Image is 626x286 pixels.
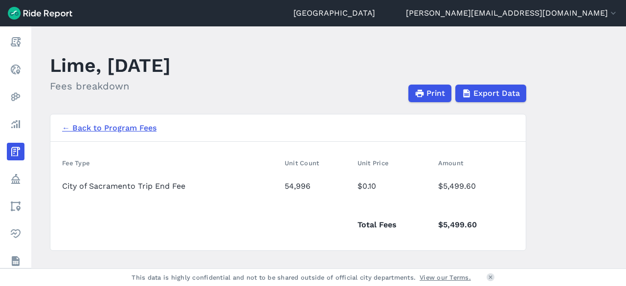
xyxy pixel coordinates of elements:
th: Unit Price [354,154,434,173]
td: 54,996 [281,173,354,199]
a: Areas [7,198,24,215]
h2: Fees breakdown [50,79,171,93]
span: Print [426,88,445,99]
a: Report [7,33,24,51]
button: Print [408,85,451,102]
td: $5,499.60 [434,199,514,239]
td: $0.10 [354,173,434,199]
a: [GEOGRAPHIC_DATA] [293,7,375,19]
a: Analyze [7,115,24,133]
a: Policy [7,170,24,188]
button: [PERSON_NAME][EMAIL_ADDRESS][DOMAIN_NAME] [406,7,618,19]
img: Ride Report [8,7,72,20]
a: Health [7,225,24,242]
th: Fee Type [62,154,281,173]
td: Total Fees [354,199,434,239]
td: City of Sacramento Trip End Fee [62,173,281,199]
a: Realtime [7,61,24,78]
a: Datasets [7,252,24,270]
td: $5,499.60 [434,173,514,199]
a: Fees [7,143,24,160]
a: ← Back to Program Fees [62,122,156,134]
button: Export Data [455,85,526,102]
span: Export Data [473,88,520,99]
th: Unit Count [281,154,354,173]
a: View our Terms. [420,273,471,282]
a: Heatmaps [7,88,24,106]
th: Amount [434,154,514,173]
h1: Lime, [DATE] [50,52,171,79]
